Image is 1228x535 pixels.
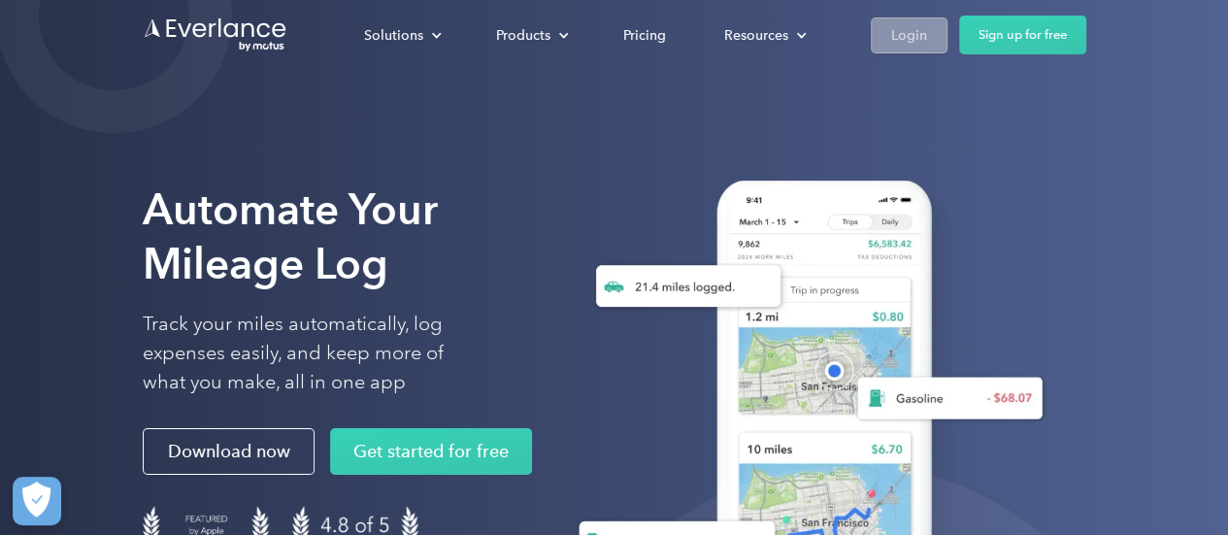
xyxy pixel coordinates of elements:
[705,18,822,52] div: Resources
[143,310,489,397] p: Track your miles automatically, log expenses easily, and keep more of what you make, all in one app
[143,184,438,289] strong: Automate Your Mileage Log
[477,18,584,52] div: Products
[496,23,550,48] div: Products
[364,23,423,48] div: Solutions
[871,17,947,53] a: Login
[604,18,685,52] a: Pricing
[345,18,457,52] div: Solutions
[959,16,1086,54] a: Sign up for free
[891,23,927,48] div: Login
[143,17,288,53] a: Go to homepage
[143,428,315,475] a: Download now
[330,428,532,475] a: Get started for free
[13,477,61,525] button: Cookies Settings
[623,23,666,48] div: Pricing
[724,23,788,48] div: Resources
